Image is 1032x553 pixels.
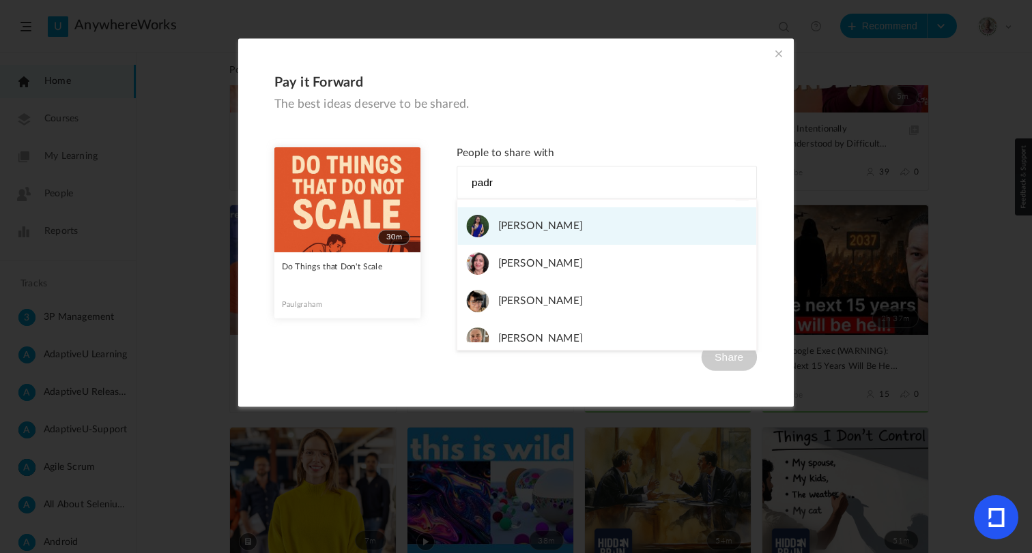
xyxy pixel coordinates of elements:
span: paulgraham [282,300,322,309]
span: [PERSON_NAME] [498,327,583,350]
img: img-4320-2.jpg [466,327,489,350]
h3: People to share with [457,147,757,160]
span: [PERSON_NAME] [498,252,583,275]
input: Type to add people [466,174,608,192]
img: unnamed.jpg [466,290,489,312]
h2: Pay it Forward [274,74,758,91]
span: [PERSON_NAME] [498,290,583,312]
span: 30m [378,230,410,245]
img: c00d3112-4dcf-4cf1-9bf9-411f0c88fb8a-1.jpg [466,252,489,275]
img: blob [466,215,489,237]
span: [PERSON_NAME] [498,215,583,237]
img: test.jpg [274,147,421,252]
p: The best ideas deserve to be shared. [274,97,758,111]
span: Do Things that Don't Scale [282,263,383,271]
